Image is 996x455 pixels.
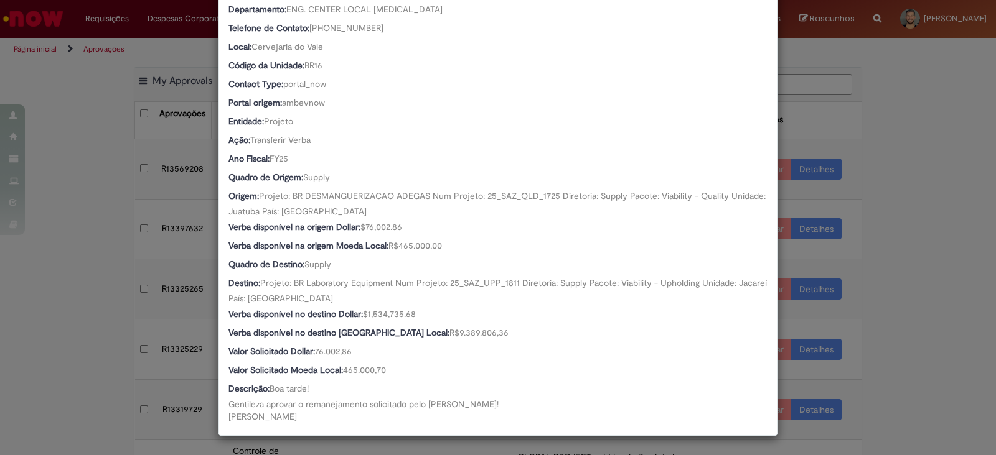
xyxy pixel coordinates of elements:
[250,134,311,145] span: Transferir Verba
[303,172,330,183] span: Supply
[309,22,383,34] span: [PHONE_NUMBER]
[228,383,270,394] b: Descrição:
[304,259,331,270] span: Supply
[270,153,288,164] span: FY25
[228,327,449,338] b: Verba disponível no destino [GEOGRAPHIC_DATA] Local:
[282,97,325,108] span: ambevnow
[286,4,443,15] span: ENG. CENTER LOCAL [MEDICAL_DATA]
[228,4,286,15] b: Departamento:
[283,78,326,90] span: portal_now
[228,172,303,183] b: Quadro de Origem:
[228,190,259,201] b: Origem:
[251,41,323,52] span: Cervejaria do Vale
[228,41,251,52] b: Local:
[228,60,304,71] b: Código da Unidade:
[228,97,282,108] b: Portal origem:
[228,308,363,319] b: Verba disponível no destino Dollar:
[228,240,388,251] b: Verba disponível na origem Moeda Local:
[343,364,386,375] span: 465.000,70
[228,78,283,90] b: Contact Type:
[228,153,270,164] b: Ano Fiscal:
[363,308,416,319] span: $1,534,735.68
[228,134,250,145] b: Ação:
[228,116,264,127] b: Entidade:
[304,60,322,71] span: BR16
[228,277,260,288] b: Destino:
[228,190,768,217] span: Projeto: BR DESMANGUERIZACAO ADEGAS Num Projeto: 25_SAZ_QLD_1725 Diretoria: Supply Pacote: Viabil...
[388,240,442,251] span: R$465.000,00
[228,259,304,270] b: Quadro de Destino:
[360,221,402,232] span: $76,002.86
[228,277,769,304] span: Projeto: BR Laboratory Equipment Num Projeto: 25_SAZ_UPP_1811 Diretoria: Supply Pacote: Viability...
[315,346,352,357] span: 76.002,86
[228,346,315,357] b: Valor Solicitado Dollar:
[264,116,293,127] span: Projeto
[228,383,499,422] span: Boa tarde! Gentileza aprovar o remanejamento solicitado pelo [PERSON_NAME]! [PERSON_NAME]
[228,221,360,232] b: Verba disponível na origem Dollar:
[228,364,343,375] b: Valor Solicitado Moeda Local:
[449,327,509,338] span: R$9.389.806,36
[228,22,309,34] b: Telefone de Contato:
